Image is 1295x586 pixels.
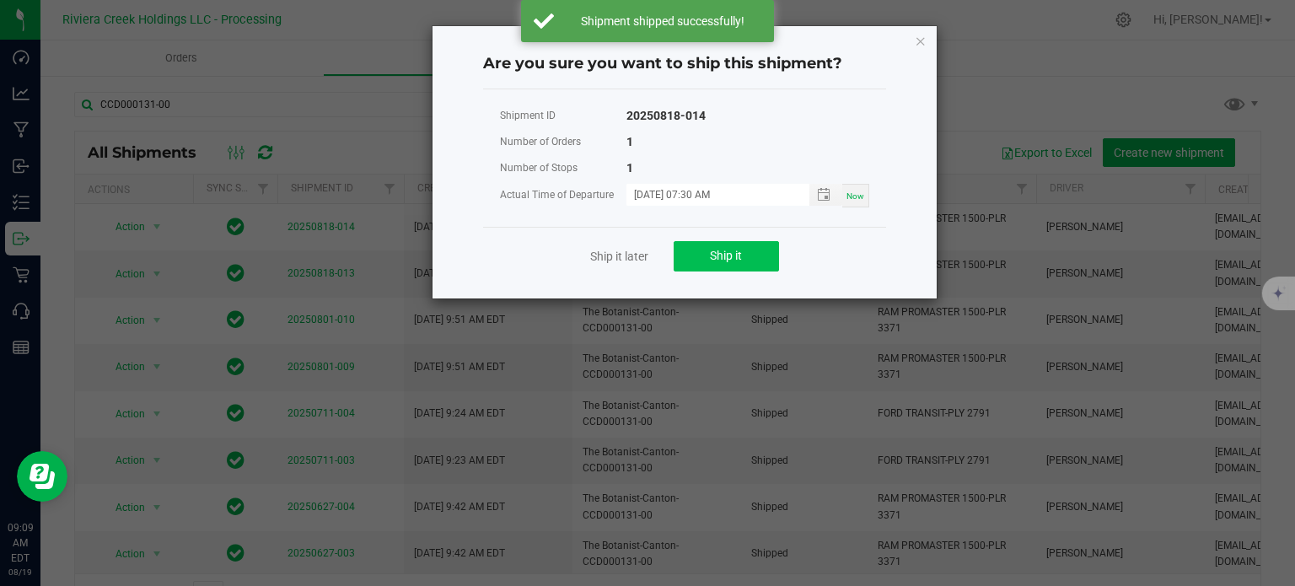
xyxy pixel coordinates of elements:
[915,30,927,51] button: Close
[563,13,761,30] div: Shipment shipped successfully!
[674,241,779,271] button: Ship it
[17,451,67,502] iframe: Resource center
[626,105,706,126] div: 20250818-014
[500,185,626,206] div: Actual Time of Departure
[846,191,864,201] span: Now
[500,132,626,153] div: Number of Orders
[809,184,842,205] span: Toggle popup
[710,249,742,262] span: Ship it
[500,158,626,179] div: Number of Stops
[500,105,626,126] div: Shipment ID
[626,184,792,205] input: MM/dd/yyyy HH:MM a
[626,132,633,153] div: 1
[483,53,886,75] h4: Are you sure you want to ship this shipment?
[626,158,633,179] div: 1
[590,248,648,265] a: Ship it later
